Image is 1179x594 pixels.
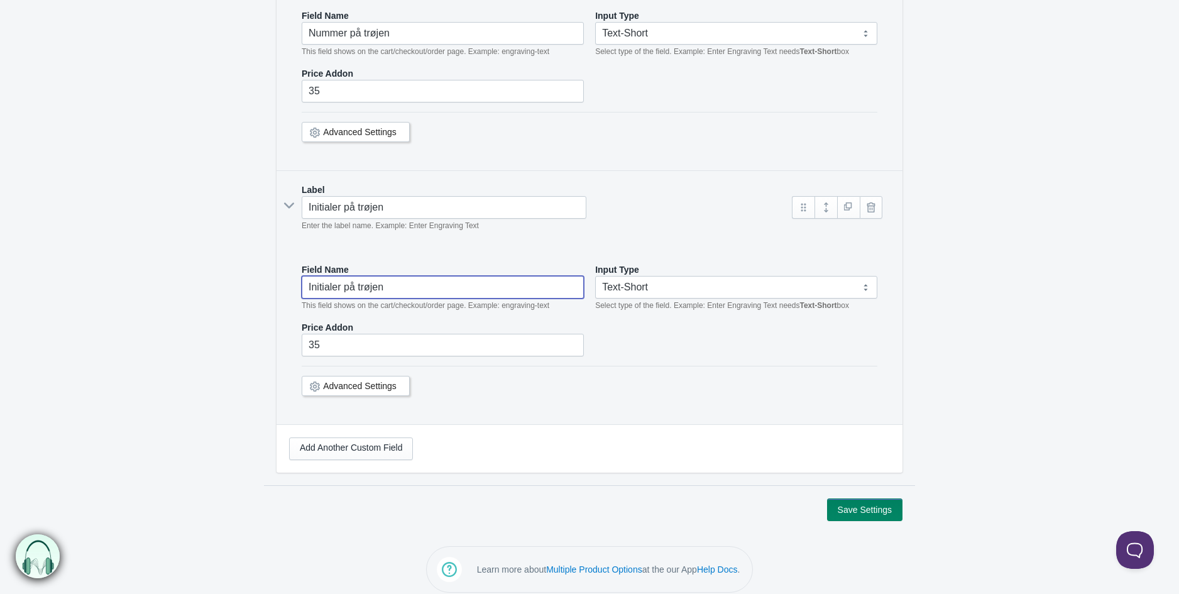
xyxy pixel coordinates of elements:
[323,381,397,391] a: Advanced Settings
[546,564,642,575] a: Multiple Product Options
[302,334,584,356] input: 1.20
[289,437,413,460] a: Add Another Custom Field
[14,534,58,579] img: bxm.png
[595,301,849,310] em: Select type of the field. Example: Enter Engraving Text needs box
[302,263,349,276] label: Field Name
[697,564,738,575] a: Help Docs
[595,263,639,276] label: Input Type
[302,184,325,196] label: Label
[799,301,836,310] b: Text-Short
[302,321,353,334] label: Price Addon
[302,221,479,230] em: Enter the label name. Example: Enter Engraving Text
[302,301,549,310] em: This field shows on the cart/checkout/order page. Example: engraving-text
[302,9,349,22] label: Field Name
[799,47,836,56] b: Text-Short
[595,9,639,22] label: Input Type
[477,563,740,576] p: Learn more about at the our App .
[302,67,353,80] label: Price Addon
[595,47,849,56] em: Select type of the field. Example: Enter Engraving Text needs box
[827,498,902,521] button: Save Settings
[302,80,584,102] input: 1.20
[302,47,549,56] em: This field shows on the cart/checkout/order page. Example: engraving-text
[1116,531,1154,569] iframe: Toggle Customer Support
[323,127,397,137] a: Advanced Settings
